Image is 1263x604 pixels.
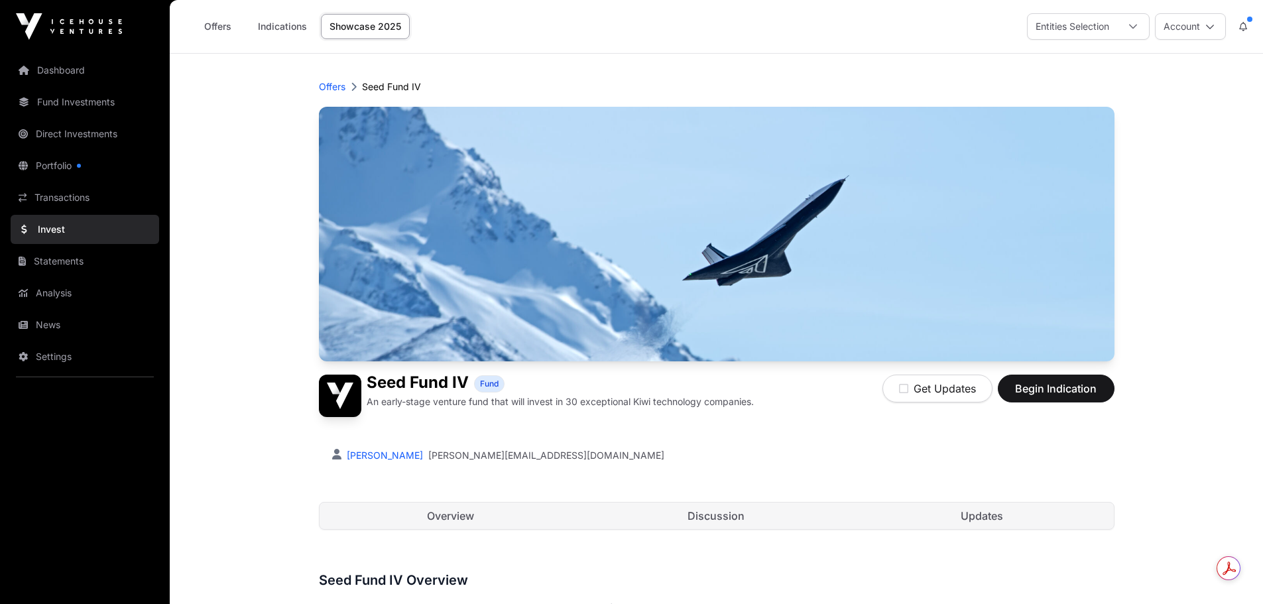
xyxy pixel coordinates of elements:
[344,450,423,461] a: [PERSON_NAME]
[11,278,159,308] a: Analysis
[1014,381,1098,396] span: Begin Indication
[191,14,244,39] a: Offers
[1028,14,1117,39] div: Entities Selection
[11,183,159,212] a: Transactions
[11,342,159,371] a: Settings
[1155,13,1226,40] button: Account
[998,388,1114,401] a: Begin Indication
[11,119,159,149] a: Direct Investments
[319,107,1114,361] img: Seed Fund IV
[851,503,1114,529] a: Updates
[367,375,469,393] h1: Seed Fund IV
[480,379,499,389] span: Fund
[320,503,1114,529] nav: Tabs
[367,395,754,408] p: An early-stage venture fund that will invest in 30 exceptional Kiwi technology companies.
[16,13,122,40] img: Icehouse Ventures Logo
[362,80,421,93] p: Seed Fund IV
[11,88,159,117] a: Fund Investments
[998,375,1114,402] button: Begin Indication
[428,449,664,462] a: [PERSON_NAME][EMAIL_ADDRESS][DOMAIN_NAME]
[585,503,848,529] a: Discussion
[249,14,316,39] a: Indications
[11,151,159,180] a: Portfolio
[321,14,410,39] a: Showcase 2025
[11,247,159,276] a: Statements
[11,310,159,339] a: News
[1197,540,1263,604] iframe: Chat Widget
[319,375,361,417] img: Seed Fund IV
[882,375,992,402] button: Get Updates
[319,570,1114,591] h3: Seed Fund IV Overview
[319,80,345,93] a: Offers
[11,215,159,244] a: Invest
[320,503,583,529] a: Overview
[11,56,159,85] a: Dashboard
